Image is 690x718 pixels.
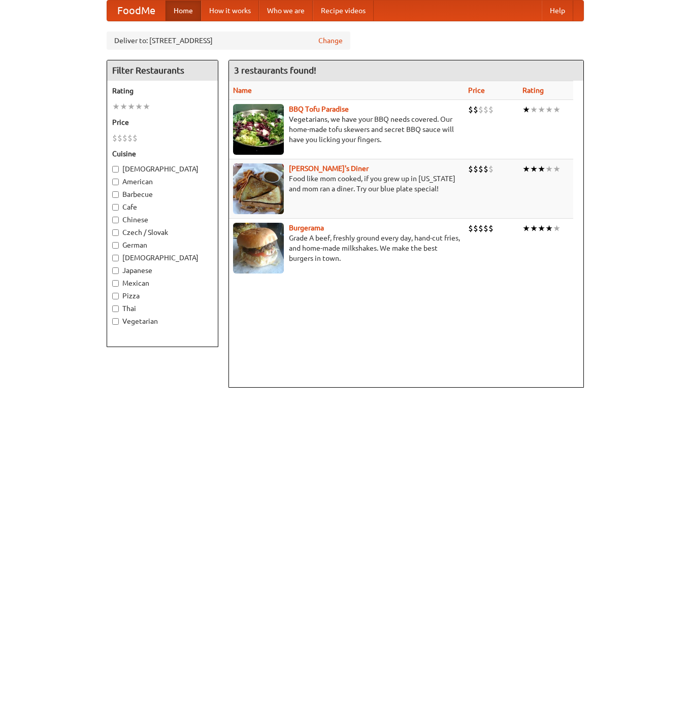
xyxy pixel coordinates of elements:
input: [DEMOGRAPHIC_DATA] [112,255,119,261]
label: Barbecue [112,189,213,199]
li: $ [483,163,488,175]
a: Home [166,1,201,21]
li: ★ [545,104,553,115]
input: Thai [112,305,119,312]
h5: Cuisine [112,149,213,159]
input: Japanese [112,267,119,274]
img: sallys.jpg [233,163,284,214]
li: ★ [143,101,150,112]
li: $ [468,223,473,234]
li: ★ [522,163,530,175]
label: Pizza [112,291,213,301]
label: [DEMOGRAPHIC_DATA] [112,164,213,174]
p: Vegetarians, we have your BBQ needs covered. Our home-made tofu skewers and secret BBQ sauce will... [233,114,460,145]
a: Recipe videos [313,1,374,21]
label: Czech / Slovak [112,227,213,237]
li: ★ [522,104,530,115]
li: $ [483,223,488,234]
li: $ [112,132,117,144]
li: ★ [545,223,553,234]
a: Rating [522,86,544,94]
input: Pizza [112,293,119,299]
input: Czech / Slovak [112,229,119,236]
label: German [112,240,213,250]
li: $ [478,104,483,115]
a: Burgerama [289,224,324,232]
li: ★ [530,223,538,234]
li: $ [478,163,483,175]
input: Chinese [112,217,119,223]
li: ★ [530,163,538,175]
a: Who we are [259,1,313,21]
li: ★ [553,104,561,115]
h4: Filter Restaurants [107,60,218,81]
a: BBQ Tofu Paradise [289,105,349,113]
li: ★ [127,101,135,112]
ng-pluralize: 3 restaurants found! [234,65,316,75]
li: $ [133,132,138,144]
a: Change [318,36,343,46]
a: [PERSON_NAME]'s Diner [289,164,369,173]
li: ★ [538,163,545,175]
p: Grade A beef, freshly ground every day, hand-cut fries, and home-made milkshakes. We make the bes... [233,233,460,263]
li: $ [468,104,473,115]
li: $ [473,163,478,175]
label: Mexican [112,278,213,288]
label: Thai [112,303,213,314]
li: $ [473,104,478,115]
h5: Rating [112,86,213,96]
li: $ [473,223,478,234]
li: $ [122,132,127,144]
li: ★ [545,163,553,175]
a: How it works [201,1,259,21]
li: $ [117,132,122,144]
li: ★ [553,223,561,234]
div: Deliver to: [STREET_ADDRESS] [107,31,350,50]
a: FoodMe [107,1,166,21]
li: ★ [522,223,530,234]
li: $ [127,132,133,144]
p: Food like mom cooked, if you grew up in [US_STATE] and mom ran a diner. Try our blue plate special! [233,174,460,194]
input: Cafe [112,204,119,211]
img: tofuparadise.jpg [233,104,284,155]
li: $ [468,163,473,175]
li: ★ [120,101,127,112]
li: $ [478,223,483,234]
h5: Price [112,117,213,127]
label: Chinese [112,215,213,225]
label: Cafe [112,202,213,212]
li: $ [488,104,494,115]
input: German [112,242,119,249]
li: $ [483,104,488,115]
li: $ [488,163,494,175]
li: ★ [538,223,545,234]
label: Japanese [112,265,213,276]
li: ★ [112,101,120,112]
img: burgerama.jpg [233,223,284,273]
li: $ [488,223,494,234]
label: [DEMOGRAPHIC_DATA] [112,253,213,263]
input: Vegetarian [112,318,119,325]
input: [DEMOGRAPHIC_DATA] [112,166,119,173]
li: ★ [530,104,538,115]
a: Price [468,86,485,94]
a: Name [233,86,252,94]
input: American [112,179,119,185]
label: Vegetarian [112,316,213,326]
li: ★ [553,163,561,175]
li: ★ [135,101,143,112]
li: ★ [538,104,545,115]
input: Mexican [112,280,119,287]
a: Help [542,1,573,21]
label: American [112,177,213,187]
input: Barbecue [112,191,119,198]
